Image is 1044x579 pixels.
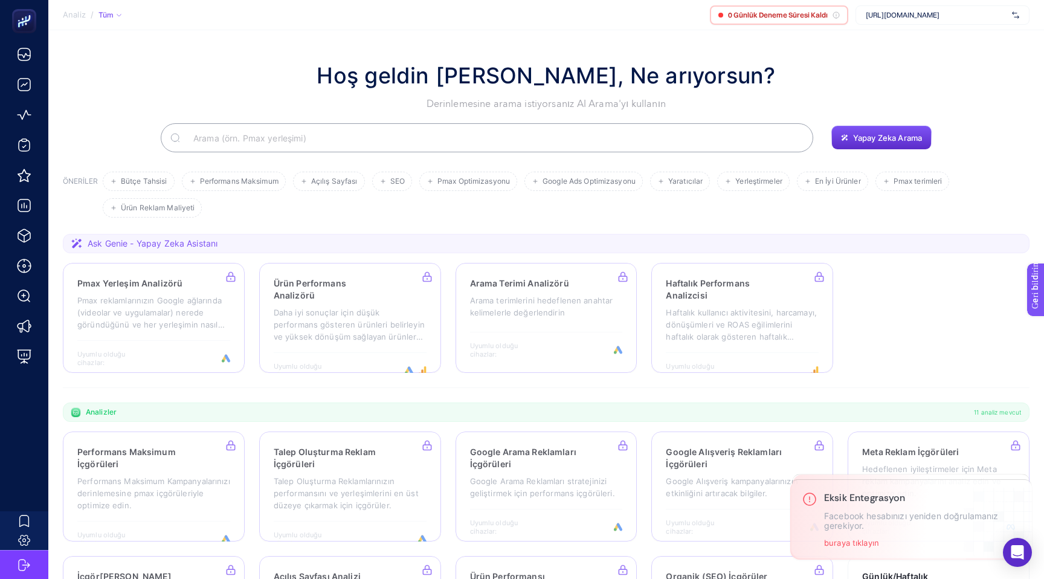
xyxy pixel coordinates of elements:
a: Haftalık Performans AnalizcisiHaftalık kullanıcı aktivitesini, harcamayı, dönüşümleri ve ROAS eği... [651,263,833,373]
font: / [91,10,94,19]
font: Bütçe Tahsisi [121,176,167,186]
a: Talep Oluşturma Reklam İçgörüleriTalep Oluşturma Reklamlarınızın performansını ve yerleşimlerini ... [259,432,441,542]
font: Geri bildirim [7,3,56,13]
font: Analizler [86,407,117,416]
font: Ürün Reklam Maliyeti [121,203,195,212]
a: Ürün Performans AnalizörüDaha iyi sonuçlar için düşük performans gösteren ürünleri belirleyin ve ... [259,263,441,373]
font: Facebook hesabınızı yeniden doğrulamanız gerekiyor. [824,511,999,531]
a: Performans Maksimum İçgörüleriPerformans Maksimum Kampanyalarınızı derinlemesine pmax içgörüleriy... [63,432,245,542]
button: Yapay Zeka Arama [831,126,932,150]
font: Yerleştirmeler [735,176,782,186]
font: Ask Genie - Yapay Zeka Asistanı [88,238,217,248]
font: En İyi Ürünler [815,176,861,186]
font: Analiz [63,10,86,19]
font: Pmax terimleri [894,176,942,186]
a: Meta Reklam İçgörüleriHedeflenen iyileştirmeler için Meta reklam kampanyalarını analiz edin ve op... [848,432,1029,542]
font: Yapay Zeka Arama [853,133,922,143]
font: Performans Maksimum [200,176,279,186]
font: [URL][DOMAIN_NAME] [866,10,939,19]
font: Yaratıcılar [668,176,703,186]
a: Google Alışveriş Reklamları İçgörüleriGoogle Alışveriş kampanyalarınızın etkinliğini artıracak bi... [651,432,833,542]
font: Google Ads Optimizasyonu [543,176,636,186]
font: Açılış Sayfası [311,176,358,186]
font: Hoş geldin [PERSON_NAME], Ne arıyorsun? [317,62,775,89]
button: buraya tıklayın [824,538,879,548]
div: Intercom Messenger'ı açın [1003,538,1032,567]
a: Arama Terimi AnalizörüArama terimlerini hedeflenen anahtar kelimelerle değerlendirinUyumlu olduğu... [456,263,637,373]
font: Pmax Optimizasyonu [437,176,510,186]
font: ÖNERİLER [63,176,98,186]
font: Tüm [98,10,114,19]
font: 11 analiz mevcut [974,409,1022,416]
font: SEO [390,176,405,186]
font: Eksik Entegrasyon [824,491,905,504]
a: Google Arama Reklamları İçgörüleriGoogle Arama Reklamları stratejinizi geliştirmek için performan... [456,432,637,542]
img: svg%3e [1012,9,1019,21]
font: 0 Günlük Deneme Süresi Kaldı [728,10,828,19]
font: Derinlemesine arama istiyorsanız AI Arama'yı kullanın [427,99,666,109]
input: Aramak [184,121,804,155]
a: Pmax Yerleşim AnalizörüPmax reklamlarınızın Google ağlarında (videolar ve uygulamalar) nerede gör... [63,263,245,373]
